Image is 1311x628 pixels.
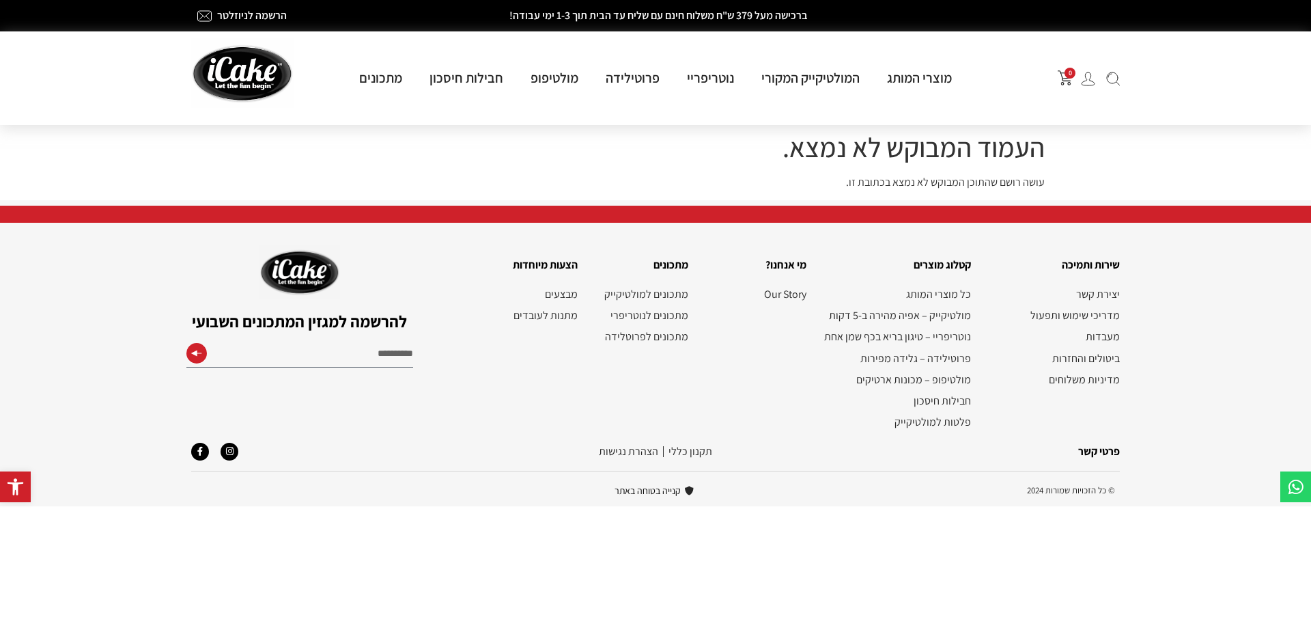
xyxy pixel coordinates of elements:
h2: להרשמה למגזין המתכונים השבועי [186,313,413,329]
a: ביטולים והחזרות [985,352,1120,365]
a: מתכונים למולטיקייק [591,288,688,301]
nav: תפריט [465,288,578,322]
h2: © כל הזכויות שמורות 2024 [824,485,1115,496]
nav: תפריט [702,288,807,301]
h2: שירות ותמיכה [985,256,1120,274]
a: תקנון‭ ‬כללי [668,444,712,459]
a: מתכונים [346,69,416,87]
a: פרטי קשר [1078,444,1120,459]
a: חבילות חיסכון [416,69,517,87]
a: המולטיקייק המקורי [748,69,873,87]
a: מעבדות [985,330,1120,343]
a: מבצעים [465,288,578,301]
h2: מתכונים [591,256,688,274]
a: מדריכי שימוש ותפעול [985,309,1120,322]
a: מוצרי המותג [873,69,965,87]
button: פתח עגלת קניות צדדית [1058,70,1073,85]
a: פרוטילידה – גלידה מפירות [820,352,971,365]
a: כל מוצרי המותג [820,288,971,301]
a: יצירת קשר [985,288,1120,301]
h1: העמוד המבוקש לא נמצא. [266,131,1045,163]
nav: תפריט [820,288,971,428]
span: קנייה בטוחה באתר [615,482,684,500]
a: פלטות למולטיקייק [820,415,971,428]
a: מתנות לעובדים [465,309,578,322]
a: מדיניות משלוחים [985,373,1120,386]
p: עושה רושם שהתוכן המבוקש לא נמצא בכתובת זו. [266,174,1045,191]
a: נוטריפריי – טיגון בריא בכף שמן אחת [820,330,971,343]
a: פרוטילידה [592,69,673,87]
h2: הצעות מיוחדות [465,256,578,274]
a: הצהרת נגישות [599,444,658,459]
h2: קטלוג מוצרים [820,256,971,274]
h2: ברכישה מעל 379 ש"ח משלוח חינם עם שליח עד הבית תוך 1-3 ימי עבודה! [392,10,925,21]
a: חבילות חיסכון [820,394,971,407]
h2: מי אנחנו? [702,256,807,274]
a: מתכונים לפרוטלידה [591,330,688,343]
nav: תפריט [985,288,1120,386]
a: נוטריפריי [673,69,748,87]
a: מולטיפופ [517,69,592,87]
nav: תפריט [591,288,688,344]
a: Our Story [702,288,807,301]
a: מתכונים לנוטריפרי [591,309,688,322]
a: מולטיקייק – אפיה מהירה ב-5 דקות [820,309,971,322]
span: 0 [1065,68,1075,79]
a: הרשמה לניוזלטר [217,8,287,23]
a: מולטיפופ – מכונות ארטיקים [820,373,971,386]
img: shopping-cart.png [1058,70,1073,85]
